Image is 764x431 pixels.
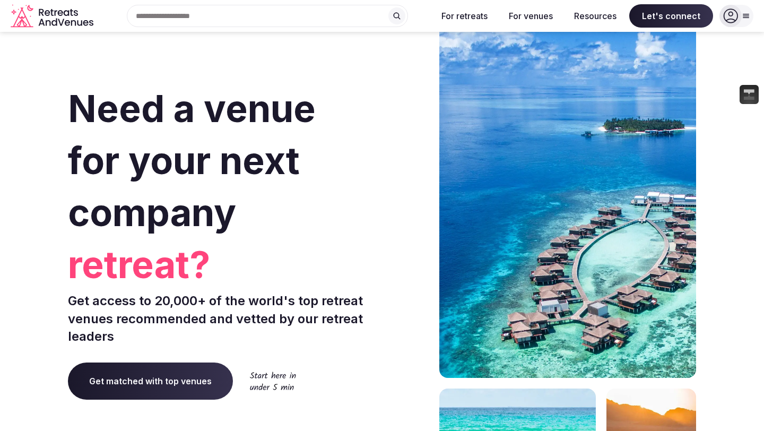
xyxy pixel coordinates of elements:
span: Let's connect [629,4,713,28]
span: retreat? [68,239,378,291]
a: Visit the homepage [11,4,95,28]
span: Need a venue for your next company [68,86,316,235]
p: Get access to 20,000+ of the world's top retreat venues recommended and vetted by our retreat lea... [68,292,378,346]
button: Resources [566,4,625,28]
a: Get matched with top venues [68,363,233,400]
button: For retreats [433,4,496,28]
img: Start here in under 5 min [250,372,296,390]
button: For venues [500,4,561,28]
svg: Retreats and Venues company logo [11,4,95,28]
